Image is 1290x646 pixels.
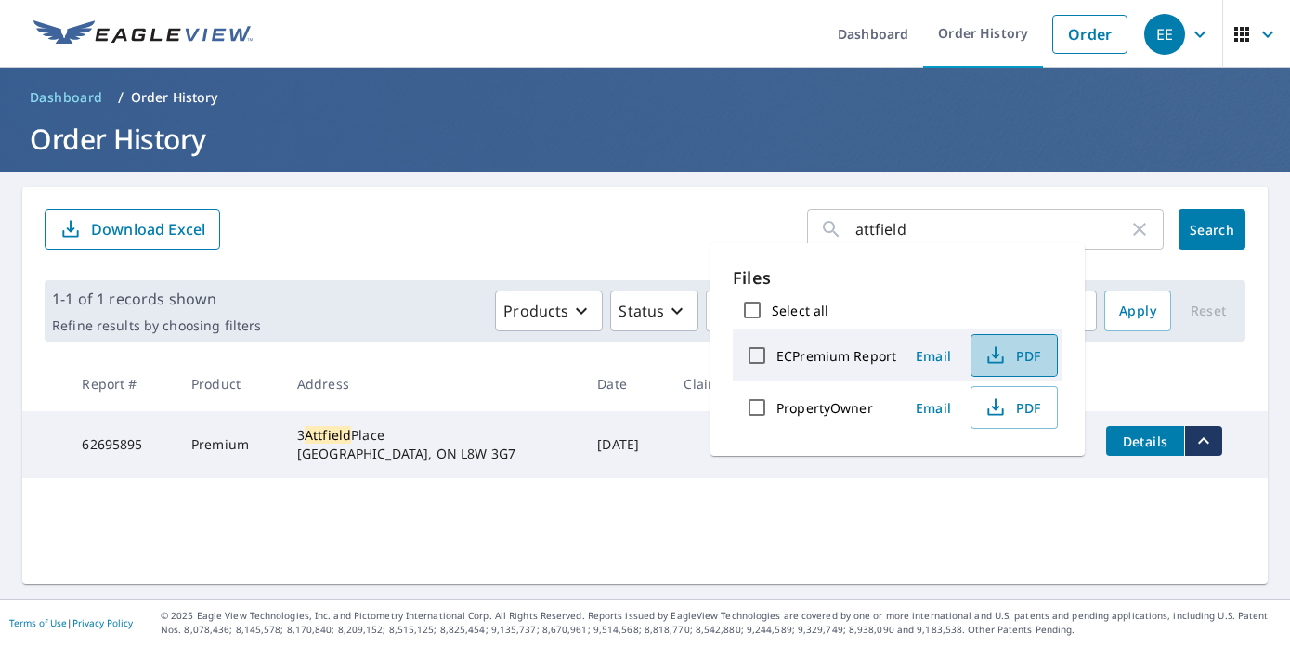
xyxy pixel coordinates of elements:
[1052,15,1127,54] a: Order
[297,426,568,463] div: 3 Place [GEOGRAPHIC_DATA], ON L8W 3G7
[9,616,67,629] a: Terms of Use
[983,344,1042,367] span: PDF
[22,120,1268,158] h1: Order History
[904,342,963,370] button: Email
[1104,291,1171,331] button: Apply
[161,609,1281,637] p: © 2025 Eagle View Technologies, Inc. and Pictometry International Corp. All Rights Reserved. Repo...
[9,617,133,628] p: |
[971,386,1058,429] button: PDF
[305,426,351,444] mark: Attfield
[1184,426,1222,456] button: filesDropdownBtn-62695895
[72,616,133,629] a: Privacy Policy
[131,88,218,107] p: Order History
[1119,300,1156,323] span: Apply
[776,399,873,417] label: PropertyOwner
[582,411,669,478] td: [DATE]
[67,356,176,411] th: Report #
[971,334,1058,377] button: PDF
[118,86,124,109] li: /
[619,300,664,322] p: Status
[772,302,828,319] label: Select all
[30,88,103,107] span: Dashboard
[1117,433,1173,450] span: Details
[503,300,568,322] p: Products
[1106,426,1184,456] button: detailsBtn-62695895
[91,219,205,239] p: Download Excel
[45,209,220,250] button: Download Excel
[282,356,583,411] th: Address
[495,291,603,331] button: Products
[706,291,811,331] button: Orgs
[52,288,261,310] p: 1-1 of 1 records shown
[911,399,956,417] span: Email
[67,411,176,478] td: 62695895
[22,83,111,112] a: Dashboard
[1193,221,1231,239] span: Search
[52,317,261,334] p: Refine results by choosing filters
[855,203,1128,255] input: Address, Report #, Claim ID, etc.
[22,83,1268,112] nav: breadcrumb
[33,20,253,48] img: EV Logo
[1144,14,1185,55] div: EE
[582,356,669,411] th: Date
[983,396,1042,419] span: PDF
[1179,209,1245,250] button: Search
[904,394,963,422] button: Email
[176,411,282,478] td: Premium
[669,356,770,411] th: Claim ID
[911,347,956,365] span: Email
[176,356,282,411] th: Product
[776,347,896,365] label: ECPremium Report
[610,291,698,331] button: Status
[733,265,1062,291] p: Files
